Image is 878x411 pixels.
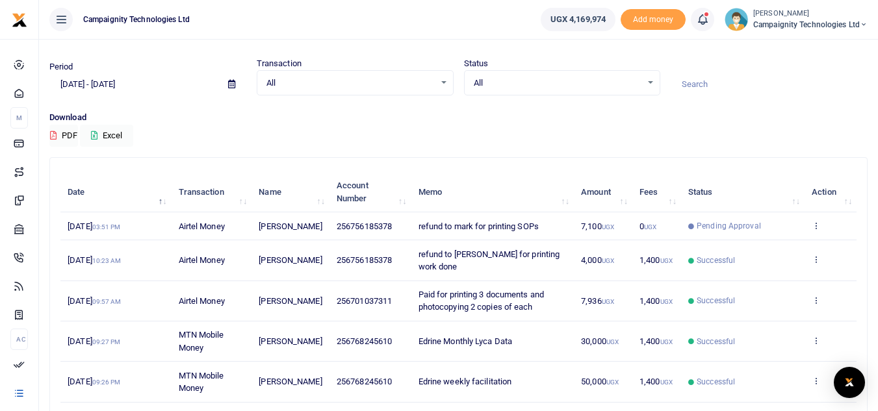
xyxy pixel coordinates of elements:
[581,221,614,231] span: 7,100
[660,298,673,305] small: UGX
[252,172,329,212] th: Name: activate to sort column ascending
[12,12,27,28] img: logo-small
[78,14,195,25] span: Campaignity Technologies Ltd
[621,9,686,31] li: Toup your wallet
[419,377,512,386] span: Edrine weekly facilitation
[419,336,512,346] span: Edrine Monthly Lyca Data
[92,338,121,345] small: 09:27 PM
[581,377,619,386] span: 50,000
[541,8,615,31] a: UGX 4,169,974
[606,379,619,386] small: UGX
[660,379,673,386] small: UGX
[179,330,224,353] span: MTN Mobile Money
[171,172,252,212] th: Transaction: activate to sort column ascending
[49,125,78,147] button: PDF
[12,14,27,24] a: logo-small logo-large logo-large
[753,19,868,31] span: Campaignity Technologies Ltd
[621,14,686,23] a: Add money
[179,371,224,393] span: MTN Mobile Money
[257,57,302,70] label: Transaction
[179,296,225,306] span: Airtel Money
[49,111,868,125] p: Download
[602,298,614,305] small: UGX
[68,336,120,346] span: [DATE]
[68,296,121,306] span: [DATE]
[639,336,673,346] span: 1,400
[639,221,656,231] span: 0
[266,77,435,90] span: All
[725,8,748,31] img: profile-user
[581,336,619,346] span: 30,000
[68,377,120,386] span: [DATE]
[68,221,120,231] span: [DATE]
[259,336,322,346] span: [PERSON_NAME]
[606,338,619,345] small: UGX
[80,125,133,147] button: Excel
[411,172,574,212] th: Memo: activate to sort column ascending
[49,73,218,95] input: select period
[68,255,121,265] span: [DATE]
[60,172,171,212] th: Date: activate to sort column descending
[92,379,121,386] small: 09:26 PM
[259,296,322,306] span: [PERSON_NAME]
[10,107,28,129] li: M
[602,257,614,264] small: UGX
[259,221,322,231] span: [PERSON_NAME]
[574,172,632,212] th: Amount: activate to sort column ascending
[639,296,673,306] span: 1,400
[92,298,122,305] small: 09:57 AM
[644,223,656,230] small: UGX
[834,367,865,398] div: Open Intercom Messenger
[805,172,857,212] th: Action: activate to sort column ascending
[337,255,392,265] span: 256756185378
[550,13,606,26] span: UGX 4,169,974
[681,172,805,212] th: Status: activate to sort column ascending
[725,8,868,31] a: profile-user [PERSON_NAME] Campaignity Technologies Ltd
[464,57,489,70] label: Status
[536,8,621,31] li: Wallet ballance
[92,257,122,264] small: 10:23 AM
[259,377,322,386] span: [PERSON_NAME]
[753,8,868,19] small: [PERSON_NAME]
[602,223,614,230] small: UGX
[10,329,28,350] li: Ac
[474,77,642,90] span: All
[621,9,686,31] span: Add money
[329,172,411,212] th: Account Number: activate to sort column ascending
[671,73,868,95] input: Search
[179,255,225,265] span: Airtel Money
[697,336,735,347] span: Successful
[92,223,121,230] small: 03:51 PM
[581,255,614,265] span: 4,000
[179,221,225,231] span: Airtel Money
[639,377,673,386] span: 1,400
[419,221,539,231] span: refund to mark for printing SOPs
[660,338,673,345] small: UGX
[697,255,735,266] span: Successful
[337,336,392,346] span: 256768245610
[697,376,735,388] span: Successful
[337,377,392,386] span: 256768245610
[49,60,73,73] label: Period
[639,255,673,265] span: 1,400
[419,249,560,272] span: refund to [PERSON_NAME] for printing work done
[419,290,544,312] span: Paid for printing 3 documents and photocopying 2 copies of each
[337,221,392,231] span: 256756185378
[259,255,322,265] span: [PERSON_NAME]
[632,172,681,212] th: Fees: activate to sort column ascending
[337,296,392,306] span: 256701037311
[660,257,673,264] small: UGX
[697,220,761,232] span: Pending Approval
[697,295,735,306] span: Successful
[581,296,614,306] span: 7,936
